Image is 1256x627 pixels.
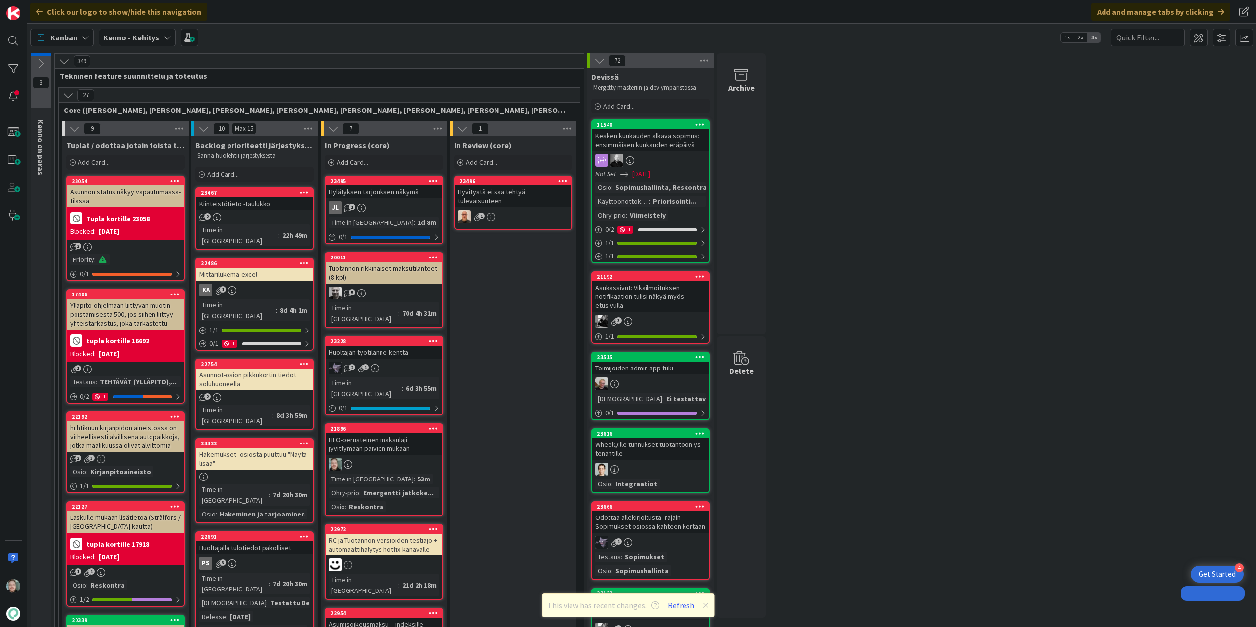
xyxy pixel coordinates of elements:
[84,123,101,135] span: 9
[1091,3,1230,21] div: Add and manage tabs by clicking
[613,479,660,489] div: Integraatiot
[1199,569,1236,579] div: Get Started
[196,541,313,554] div: Huoltajalla tulotiedot pakolliset
[92,393,108,401] div: 1
[595,536,608,549] img: LM
[597,273,709,280] div: 21192
[199,405,272,426] div: Time in [GEOGRAPHIC_DATA]
[33,77,49,89] span: 3
[94,254,96,265] span: :
[197,152,312,160] p: Sanna huolehtii järjestyksestä
[1191,566,1244,583] div: Open Get Started checklist, remaining modules: 4
[329,287,342,299] img: JH
[196,557,313,570] div: PS
[88,466,153,477] div: Kirjanpitoaineisto
[330,610,442,617] div: 22954
[80,594,89,605] span: 1 / 2
[326,424,442,455] div: 21896HLÖ-perusteinen maksulaji jyvittymään päivien mukaan
[196,324,313,336] div: 1/1
[592,331,709,343] div: 1/1
[362,364,369,370] span: 1
[729,365,754,377] div: Delete
[472,123,489,135] span: 1
[70,466,86,477] div: Osio
[326,534,442,555] div: RC ja Tuotannon versioiden testiajo + automaattihälytys hotfix-kanavalle
[326,558,442,571] div: MH
[592,463,709,476] div: TT
[329,201,342,214] div: JL
[196,188,313,210] div: 23467Kiinteistötieto -taulukko
[103,33,159,42] b: Kenno - Kehitys
[329,377,402,399] div: Time in [GEOGRAPHIC_DATA]
[326,337,442,346] div: 23228
[326,253,442,262] div: 20011
[67,412,184,421] div: 22192
[330,526,442,533] div: 22972
[455,177,571,207] div: 23496Hyvitystä ei saa tehtyä tulevaisuuteen
[597,121,709,128] div: 11540
[649,196,650,207] span: :
[593,84,708,92] p: Mergetty masteriin ja dev ympäristössä
[70,349,96,359] div: Blocked:
[329,217,414,228] div: Time in [GEOGRAPHIC_DATA]
[268,597,329,608] div: Testattu Devissä
[330,254,442,261] div: 20011
[201,361,313,368] div: 22754
[204,393,211,400] span: 2
[466,158,497,167] span: Add Card...
[6,6,20,20] img: Visit kanbanzone.com
[222,340,237,348] div: 1
[196,532,313,554] div: 22691Huoltajalla tulotiedot pakolliset
[592,129,709,151] div: Kesken kuukauden alkava sopimus: ensimmäisen kuukauden eräpäivä
[592,154,709,167] div: MV
[196,268,313,281] div: Mittarilukema-excel
[454,140,512,150] span: In Review (core)
[196,197,313,210] div: Kiinteistötieto -taulukko
[209,338,219,349] span: 0 / 1
[199,597,266,608] div: [DEMOGRAPHIC_DATA]
[326,362,442,374] div: LM
[603,102,635,111] span: Add Card...
[196,439,313,448] div: 23322
[1111,29,1185,46] input: Quick Filter...
[458,210,471,223] img: MK
[592,272,709,281] div: 21192
[339,403,348,413] span: 0 / 1
[67,412,184,452] div: 22192huhtikuun kirjanpidon aineistossa on virheellisesti alvillisena autopaikkoja, jotka maalikuu...
[269,489,270,500] span: :
[326,253,442,284] div: 20011Tuotannon rikkinäiset maksutilanteet (8 kpl)
[622,552,667,562] div: Sopimukset
[199,611,226,622] div: Release
[67,502,184,511] div: 22127
[326,231,442,243] div: 0/1
[592,377,709,390] div: JH
[196,360,313,369] div: 22754
[403,383,439,394] div: 6d 3h 55m
[196,448,313,470] div: Hakemukset -osiosta puuttuu "Näytä lisää"
[201,189,313,196] div: 23467
[414,217,415,228] span: :
[611,182,613,193] span: :
[595,463,608,476] img: TT
[195,140,314,150] span: Backlog prioriteetti järjestyksessä (core)
[605,332,614,342] span: 1 / 1
[6,579,20,593] img: VP
[1061,33,1074,42] span: 1x
[595,393,662,404] div: [DEMOGRAPHIC_DATA]
[595,552,621,562] div: Testaus
[326,525,442,534] div: 22972
[196,360,313,390] div: 22754Asunnot-osion pikkukortin tiedot soluhuoneella
[270,578,310,589] div: 7d 20h 30m
[88,580,127,590] div: Reskontra
[67,616,184,625] div: 20339
[610,154,623,167] img: MV
[196,284,313,296] div: KA
[199,573,269,594] div: Time in [GEOGRAPHIC_DATA]
[64,105,568,115] span: Core (Pasi, Jussi, JaakkoHä, Jyri, Leo, MikkoK, Väinö, MattiH)
[329,558,342,571] img: MH
[67,290,184,299] div: 17406
[632,169,650,179] span: [DATE]
[266,597,268,608] span: :
[196,337,313,350] div: 0/11
[67,502,184,533] div: 22127Laskulle mukaan lisätietoa (Strålfors / [GEOGRAPHIC_DATA] kautta)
